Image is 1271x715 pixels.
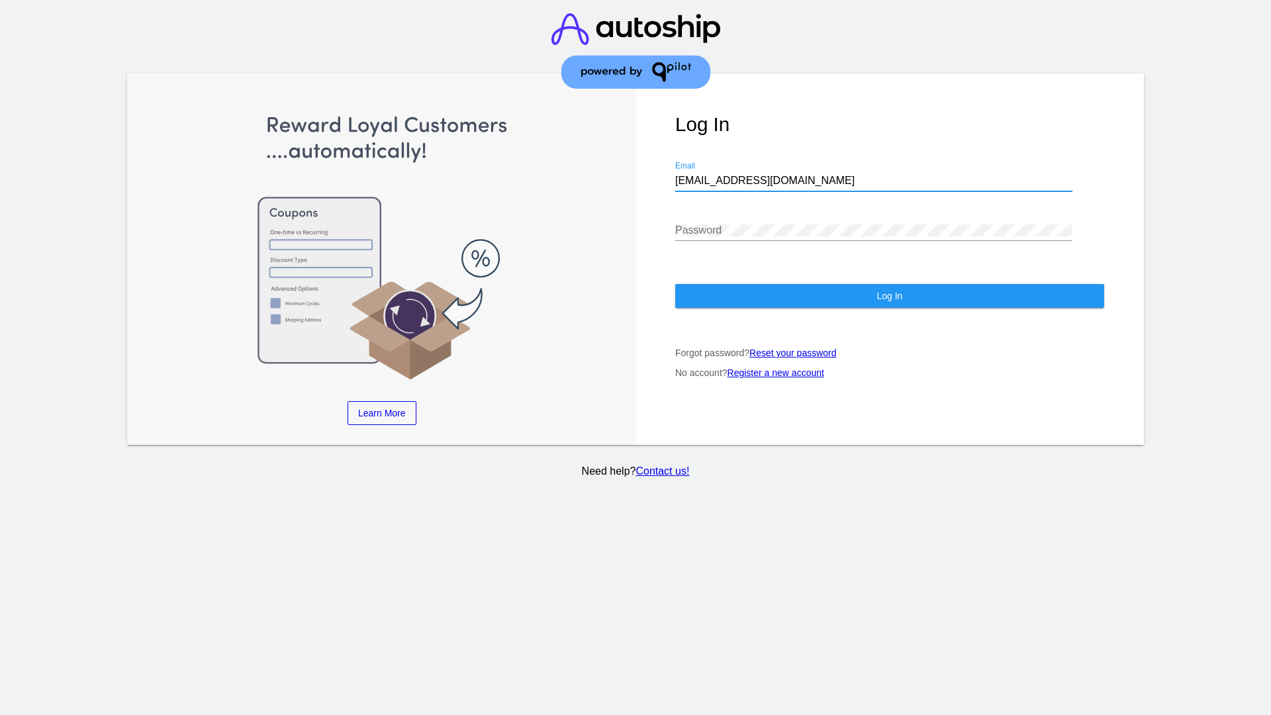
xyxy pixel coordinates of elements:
[675,367,1104,378] p: No account?
[125,465,1147,477] p: Need help?
[675,113,1104,136] h1: Log In
[675,175,1072,187] input: Email
[749,348,837,358] a: Reset your password
[635,465,689,477] a: Contact us!
[358,408,406,418] span: Learn More
[167,113,596,381] img: Apply Coupons Automatically to Scheduled Orders with QPilot
[348,401,416,425] a: Learn More
[876,291,902,301] span: Log In
[728,367,824,378] a: Register a new account
[675,348,1104,358] p: Forgot password?
[675,284,1104,308] button: Log In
